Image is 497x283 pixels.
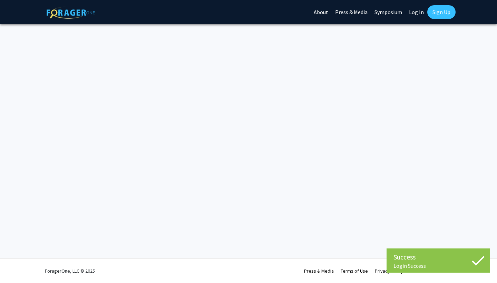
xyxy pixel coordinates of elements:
a: Sign Up [427,5,456,19]
a: Press & Media [304,268,334,274]
a: Privacy Policy [375,268,403,274]
div: Success [393,252,483,262]
div: Login Success [393,262,483,269]
div: ForagerOne, LLC © 2025 [45,259,95,283]
img: ForagerOne Logo [47,7,95,19]
a: Terms of Use [341,268,368,274]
